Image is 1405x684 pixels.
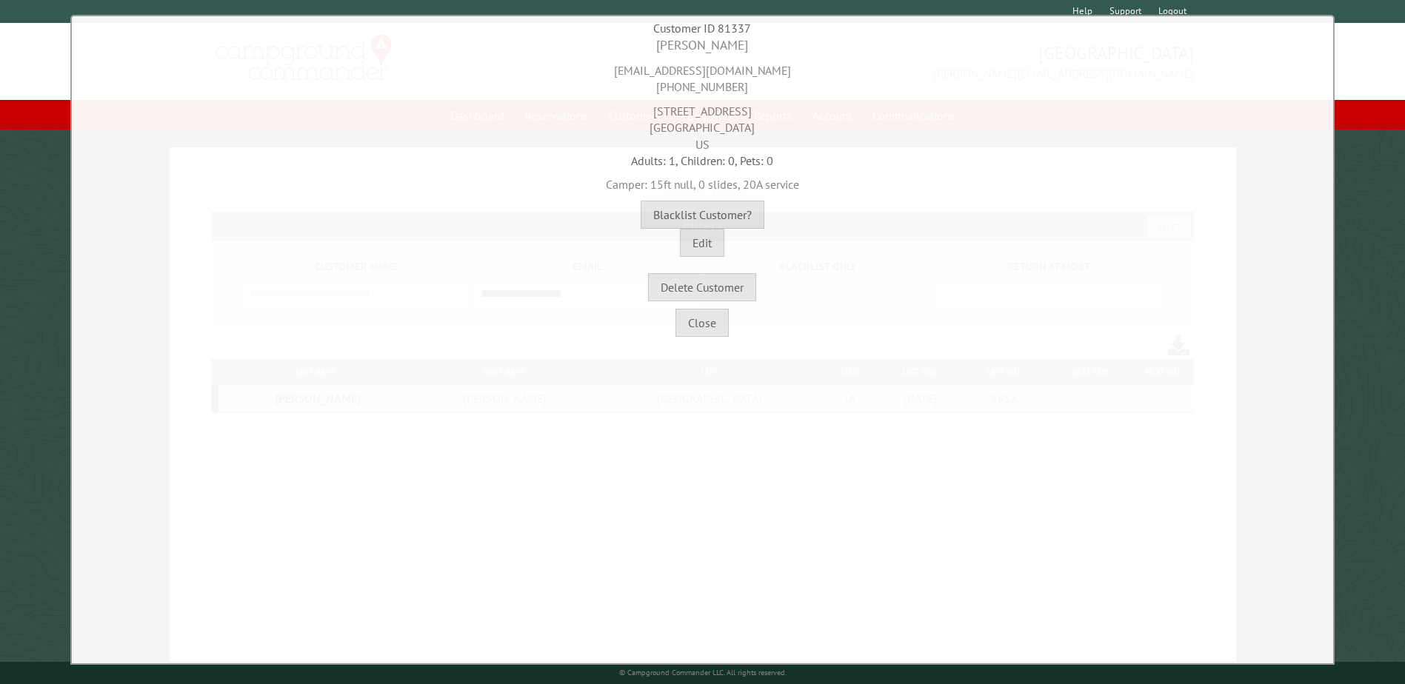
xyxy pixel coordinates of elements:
button: Close [675,309,729,337]
button: Edit [680,229,724,257]
button: Delete Customer [648,273,756,301]
div: Camper: 15ft null, 0 slides, 20A service [76,169,1329,192]
div: [PERSON_NAME] [76,36,1329,55]
div: Adults: 1, Children: 0, Pets: 0 [76,152,1329,169]
div: Customer ID 81337 [76,20,1329,36]
button: Blacklist Customer? [641,201,764,229]
small: © Campground Commander LLC. All rights reserved. [619,668,787,677]
div: [EMAIL_ADDRESS][DOMAIN_NAME] [PHONE_NUMBER] [76,55,1329,95]
div: [STREET_ADDRESS] [GEOGRAPHIC_DATA] US [76,95,1329,152]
